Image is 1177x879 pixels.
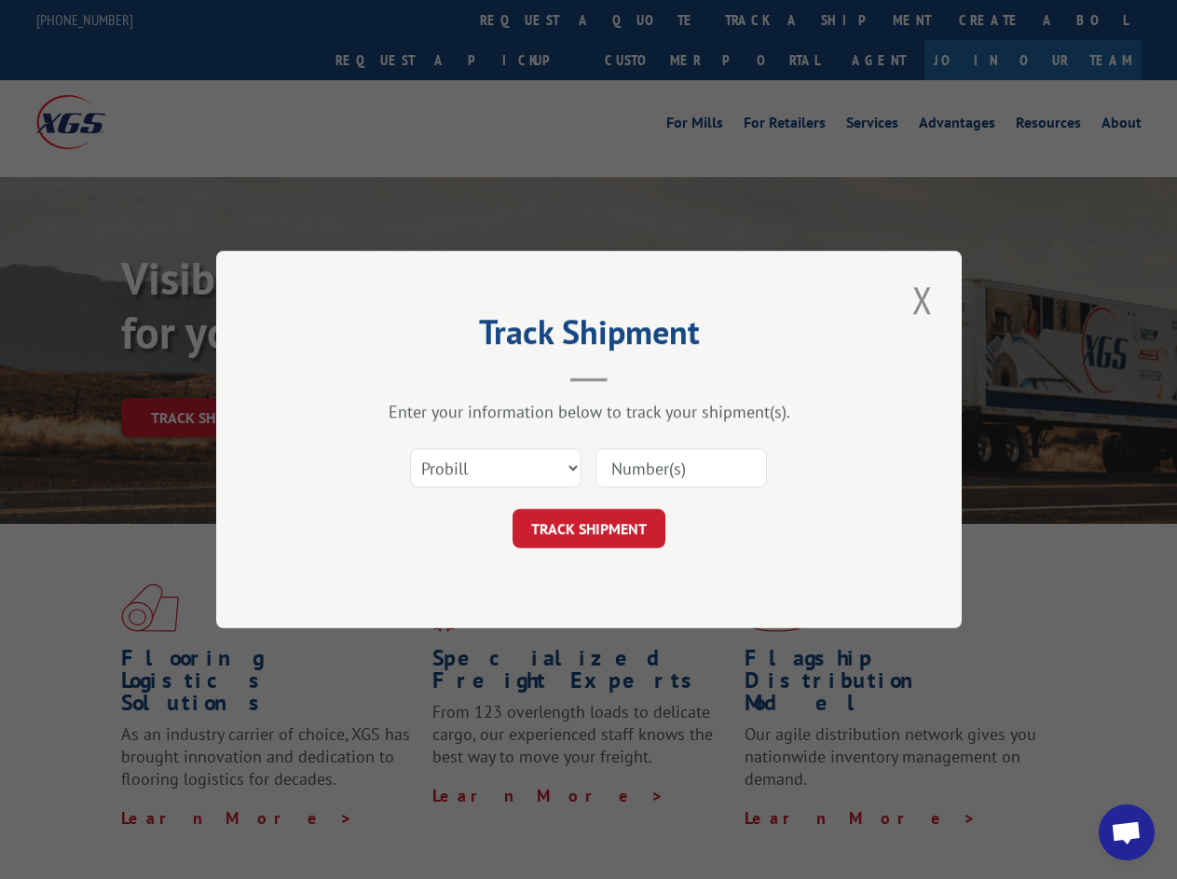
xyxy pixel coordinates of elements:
a: Open chat [1099,804,1155,860]
h2: Track Shipment [309,319,869,354]
div: Enter your information below to track your shipment(s). [309,401,869,422]
button: TRACK SHIPMENT [513,509,665,548]
input: Number(s) [595,448,767,488]
button: Close modal [907,274,938,325]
